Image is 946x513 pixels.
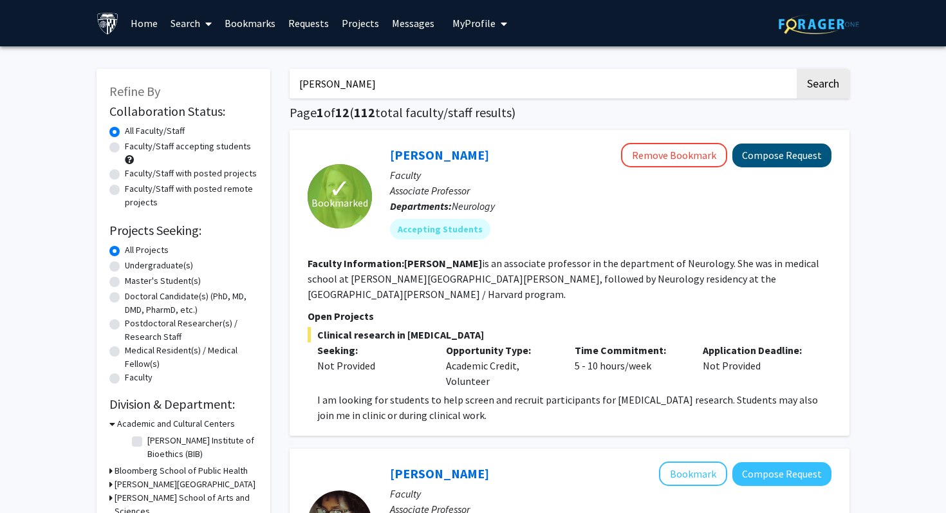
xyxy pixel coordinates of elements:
label: Postdoctoral Researcher(s) / Research Staff [125,317,257,344]
h3: [PERSON_NAME][GEOGRAPHIC_DATA] [115,478,255,491]
img: Johns Hopkins University Logo [97,12,119,35]
a: Requests [282,1,335,46]
span: Clinical research in [MEDICAL_DATA] [308,327,831,342]
button: Compose Request to Jessica Marie Johnson [732,462,831,486]
b: Departments: [390,200,452,212]
button: Compose Request to Emily Johnson [732,144,831,167]
label: [PERSON_NAME] Institute of Bioethics (BIB) [147,434,254,461]
div: Not Provided [693,342,822,389]
label: Medical Resident(s) / Medical Fellow(s) [125,344,257,371]
p: Opportunity Type: [446,342,555,358]
span: ✓ [329,182,351,195]
p: Open Projects [308,308,831,324]
h1: Page of ( total faculty/staff results) [290,105,849,120]
span: 112 [354,104,375,120]
b: [PERSON_NAME] [404,257,482,270]
p: Seeking: [317,342,427,358]
a: Projects [335,1,385,46]
div: Not Provided [317,358,427,373]
p: Faculty [390,167,831,183]
label: Master's Student(s) [125,274,201,288]
p: I am looking for students to help screen and recruit participants for [MEDICAL_DATA] research. St... [317,392,831,423]
label: All Faculty/Staff [125,124,185,138]
fg-read-more: is an associate professor in the department of Neurology. She was in medical school at [PERSON_NA... [308,257,819,301]
span: Refine By [109,83,160,99]
h3: Academic and Cultural Centers [117,417,235,431]
label: Faculty/Staff with posted remote projects [125,182,257,209]
a: Search [164,1,218,46]
span: Bookmarked [311,195,368,210]
div: Academic Credit, Volunteer [436,342,565,389]
button: Search [797,69,849,98]
span: 12 [335,104,349,120]
input: Search Keywords [290,69,795,98]
label: Faculty/Staff accepting students [125,140,251,153]
mat-chip: Accepting Students [390,219,490,239]
a: Messages [385,1,441,46]
label: Undergraduate(s) [125,259,193,272]
a: [PERSON_NAME] [390,465,489,481]
span: My Profile [452,17,496,30]
div: 5 - 10 hours/week [565,342,694,389]
span: Neurology [452,200,495,212]
label: All Projects [125,243,169,257]
button: Add Jessica Marie Johnson to Bookmarks [659,462,727,486]
p: Time Commitment: [575,342,684,358]
label: Doctoral Candidate(s) (PhD, MD, DMD, PharmD, etc.) [125,290,257,317]
h2: Division & Department: [109,396,257,412]
p: Application Deadline: [703,342,812,358]
a: Bookmarks [218,1,282,46]
span: 1 [317,104,324,120]
label: Faculty [125,371,153,384]
p: Faculty [390,486,831,501]
a: Home [124,1,164,46]
a: [PERSON_NAME] [390,147,489,163]
h3: Bloomberg School of Public Health [115,464,248,478]
p: Associate Professor [390,183,831,198]
button: Remove Bookmark [621,143,727,167]
iframe: Chat [10,455,55,503]
b: Faculty Information: [308,257,404,270]
img: ForagerOne Logo [779,14,859,34]
h2: Projects Seeking: [109,223,257,238]
label: Faculty/Staff with posted projects [125,167,257,180]
h2: Collaboration Status: [109,104,257,119]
